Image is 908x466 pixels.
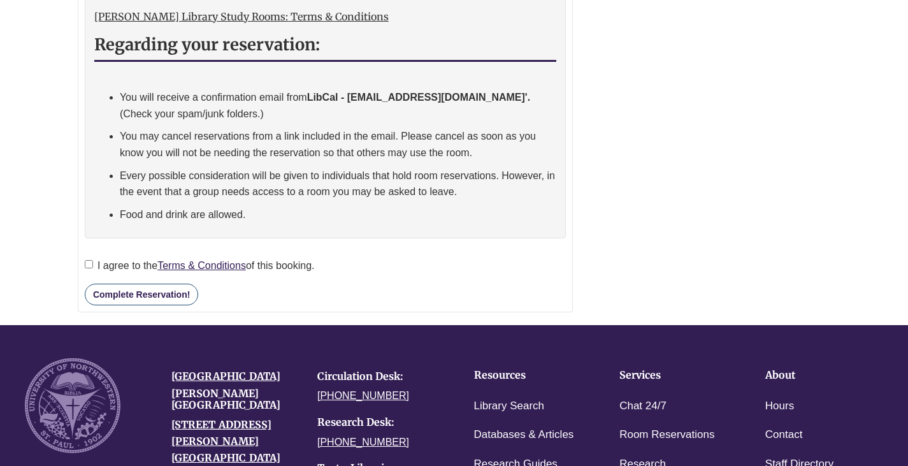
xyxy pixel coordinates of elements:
[317,437,409,448] a: [PHONE_NUMBER]
[317,390,409,401] a: [PHONE_NUMBER]
[317,417,445,428] h4: Research Desk:
[94,11,557,23] h3: [PERSON_NAME] Library Study Rooms: Terms & Conditions
[307,92,530,103] strong: LibCal - [EMAIL_ADDRESS][DOMAIN_NAME]'.
[474,397,545,416] a: Library Search
[317,371,445,382] h4: Circulation Desk:
[619,397,667,416] a: Chat 24/7
[765,370,872,381] h4: About
[85,260,93,268] input: I agree to theTerms & Conditionsof this booking.
[85,258,315,274] label: I agree to the of this booking.
[85,284,198,305] button: Complete Reservation!
[171,388,299,411] h4: [PERSON_NAME][GEOGRAPHIC_DATA]
[171,370,280,382] a: [GEOGRAPHIC_DATA]
[619,370,726,381] h4: Services
[474,370,580,381] h4: Resources
[25,358,120,454] img: UNW seal
[474,426,574,444] a: Databases & Articles
[94,34,320,55] strong: Regarding your reservation:
[120,128,557,161] p: You may cancel reservations from a link included in the email. Please cancel as soon as you know ...
[120,89,557,122] p: You will receive a confirmation email from (Check your spam/junk folders.)
[157,260,246,271] a: Terms & Conditions
[765,397,794,416] a: Hours
[765,426,803,444] a: Contact
[120,207,557,223] p: Food and drink are allowed.
[120,168,557,200] p: Every possible consideration will be given to individuals that hold room reservations. However, i...
[619,426,714,444] a: Room Reservations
